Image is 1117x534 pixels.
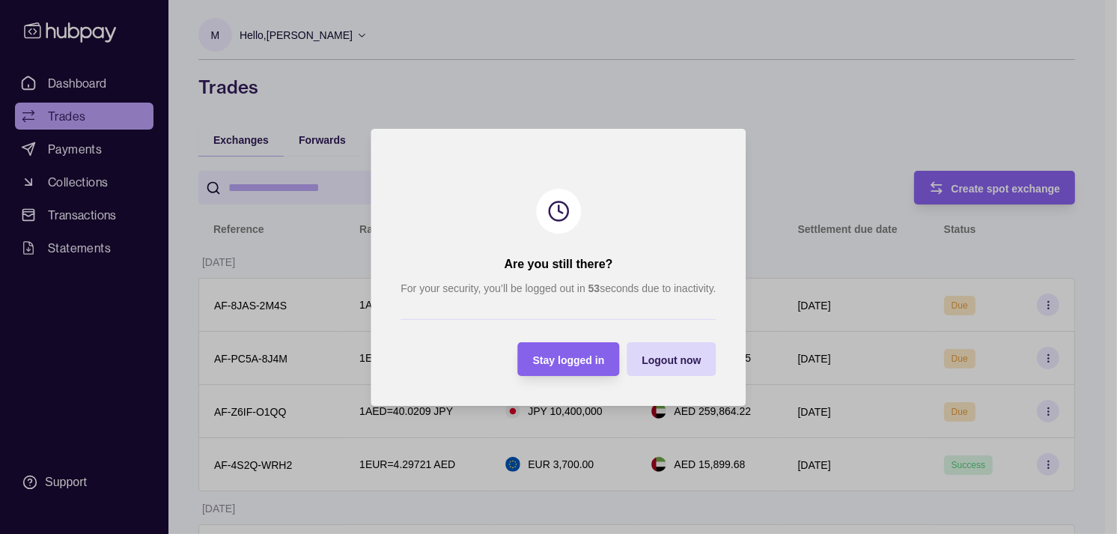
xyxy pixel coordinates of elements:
[588,282,600,294] strong: 53
[627,342,716,376] button: Logout now
[533,354,605,365] span: Stay logged in
[642,354,701,365] span: Logout now
[518,342,620,376] button: Stay logged in
[505,256,613,273] h2: Are you still there?
[401,280,716,297] p: For your security, you’ll be logged out in seconds due to inactivity.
